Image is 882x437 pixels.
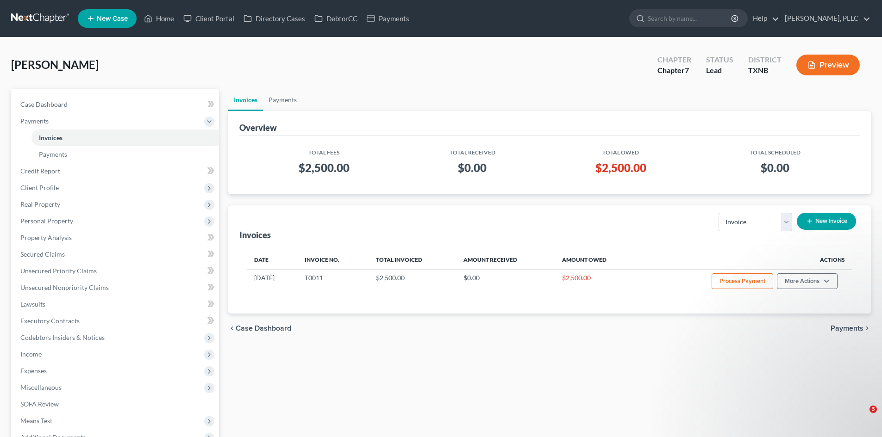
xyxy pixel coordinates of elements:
a: DebtorCC [310,10,362,27]
span: Case Dashboard [236,325,291,332]
div: Chapter [657,55,691,65]
span: Codebtors Insiders & Notices [20,333,105,341]
th: Date [247,251,297,269]
div: Chapter [657,65,691,76]
input: Search by name... [648,10,732,27]
span: Executory Contracts [20,317,80,325]
div: TXNB [748,65,782,76]
span: [PERSON_NAME] [11,58,99,71]
td: T0011 [297,269,369,295]
td: $0.00 [456,269,554,295]
a: Unsecured Nonpriority Claims [13,279,219,296]
div: District [748,55,782,65]
td: [DATE] [247,269,297,295]
span: Means Test [20,417,52,425]
span: Miscellaneous [20,383,62,391]
span: Payments [831,325,863,332]
a: Payments [31,146,219,163]
span: Real Property [20,200,60,208]
span: New Case [97,15,128,22]
span: Property Analysis [20,234,72,241]
a: Payments [263,89,302,111]
th: Total Scheduled [698,143,852,157]
td: $2,500.00 [555,269,640,295]
a: SOFA Review [13,396,219,412]
span: Unsecured Nonpriority Claims [20,283,109,291]
td: $2,500.00 [369,269,456,295]
a: Invoices [31,129,219,146]
button: More Actions [777,273,838,289]
span: Expenses [20,367,47,375]
button: Process Payment [712,273,773,289]
span: Lawsuits [20,300,45,308]
h3: $2,500.00 [551,160,690,175]
a: Directory Cases [239,10,310,27]
i: chevron_left [228,325,236,332]
span: Payments [20,117,49,125]
th: Total Invoiced [369,251,456,269]
iframe: Intercom live chat [851,406,873,428]
a: Property Analysis [13,229,219,246]
div: Lead [706,65,733,76]
span: 3 [869,406,877,413]
button: Payments chevron_right [831,325,871,332]
h3: $2,500.00 [254,160,394,175]
span: 7 [685,66,689,74]
a: Unsecured Priority Claims [13,263,219,279]
a: Secured Claims [13,246,219,263]
div: Invoices [239,229,271,240]
th: Total Fees [247,143,401,157]
th: Total Owed [544,143,698,157]
h3: $0.00 [409,160,537,175]
span: Personal Property [20,217,73,225]
span: Payments [39,150,67,158]
th: Invoice No. [297,251,369,269]
span: Secured Claims [20,250,65,258]
span: Income [20,350,42,358]
a: Case Dashboard [13,96,219,113]
span: Case Dashboard [20,100,68,108]
th: Total Received [401,143,544,157]
div: Overview [239,122,277,133]
h3: $0.00 [706,160,845,175]
div: Status [706,55,733,65]
span: Unsecured Priority Claims [20,267,97,275]
a: Invoices [228,89,263,111]
th: Amount Owed [555,251,640,269]
a: Payments [362,10,414,27]
span: Invoices [39,134,63,142]
span: Credit Report [20,167,60,175]
a: Executory Contracts [13,313,219,329]
a: [PERSON_NAME], PLLC [780,10,870,27]
th: Amount Received [456,251,554,269]
button: chevron_left Case Dashboard [228,325,291,332]
button: New Invoice [797,213,856,230]
span: SOFA Review [20,400,59,408]
a: Help [748,10,779,27]
a: Home [139,10,179,27]
span: Client Profile [20,184,59,191]
a: Lawsuits [13,296,219,313]
button: Preview [796,55,860,75]
a: Client Portal [179,10,239,27]
th: Actions [640,251,852,269]
a: Credit Report [13,163,219,179]
i: chevron_right [863,325,871,332]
